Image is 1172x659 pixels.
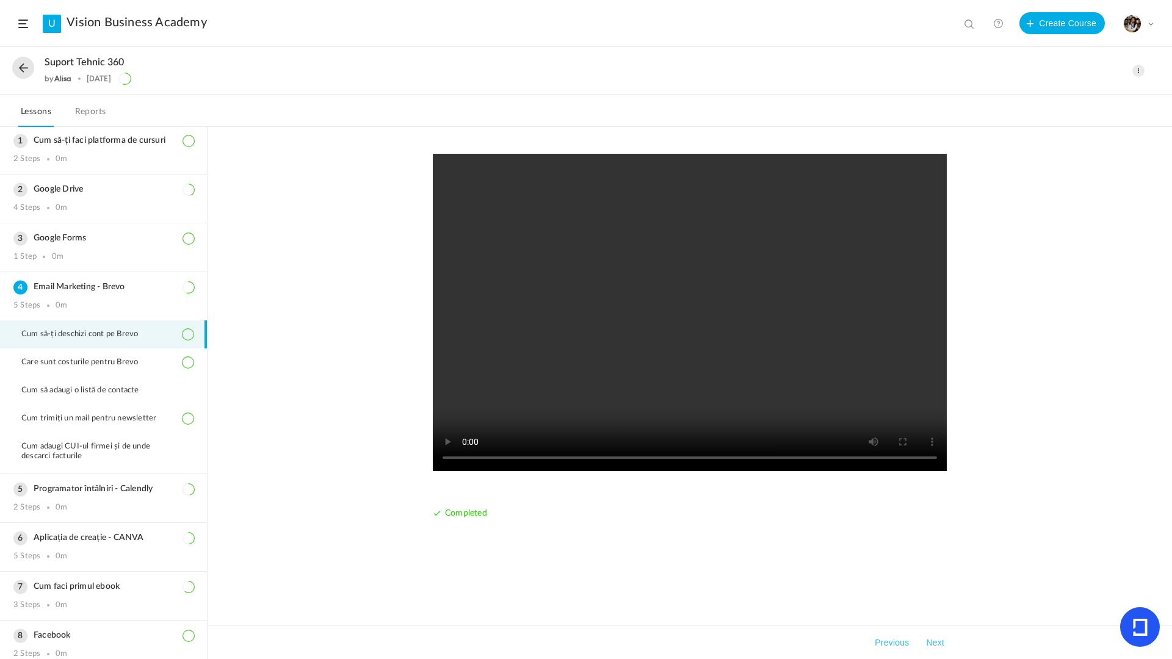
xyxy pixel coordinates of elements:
[13,301,40,311] div: 5 Steps
[21,414,172,423] span: Cum trimiți un mail pentru newsletter
[87,74,111,83] div: [DATE]
[13,630,194,641] h3: Facebook
[13,135,194,146] h3: Cum să-ți faci platforma de cursuri
[13,154,40,164] div: 2 Steps
[924,635,947,650] button: Next
[872,635,911,650] button: Previous
[21,386,154,395] span: Cum să adaugi o listă de contacte
[13,503,40,513] div: 2 Steps
[13,600,40,610] div: 3 Steps
[54,74,72,83] a: Alisa
[13,184,194,195] h3: Google Drive
[13,533,194,543] h3: Aplicația de creație - CANVA
[13,282,194,292] h3: Email Marketing - Brevo
[67,15,207,30] a: Vision Business Academy
[13,582,194,592] h3: Cum faci primul ebook
[45,74,71,83] div: by
[73,104,109,127] a: Reports
[18,104,54,127] a: Lessons
[56,600,67,610] div: 0m
[21,358,153,367] span: Care sunt costurile pentru Brevo
[13,484,194,494] h3: Programator întâlniri - Calendly
[21,442,194,461] span: Cum adaugi CUI-ul firmei și de unde descarci facturile
[56,154,67,164] div: 0m
[56,503,67,513] div: 0m
[13,203,40,213] div: 4 Steps
[13,252,37,262] div: 1 Step
[1019,12,1105,34] button: Create Course
[13,233,194,243] h3: Google Forms
[56,552,67,561] div: 0m
[1124,15,1141,32] img: tempimagehs7pti.png
[13,552,40,561] div: 5 Steps
[21,329,153,339] span: Cum să-ți deschizi cont pe Brevo
[445,509,487,517] span: Completed
[56,649,67,659] div: 0m
[45,57,124,68] span: Suport tehnic 360
[13,649,40,659] div: 2 Steps
[56,203,67,213] div: 0m
[56,301,67,311] div: 0m
[43,15,61,33] a: U
[52,252,63,262] div: 0m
